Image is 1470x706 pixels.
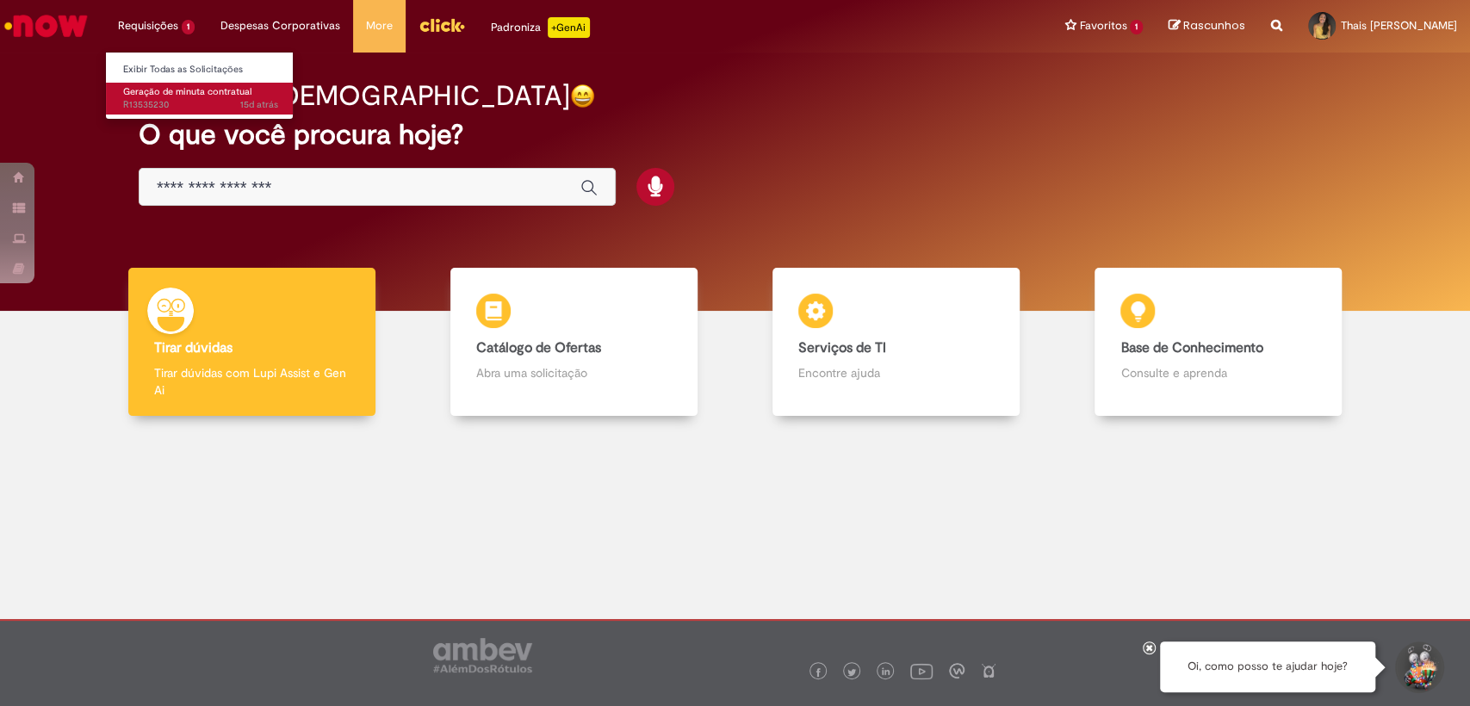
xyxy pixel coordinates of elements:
[419,12,465,38] img: click_logo_yellow_360x200.png
[123,85,251,98] span: Geração de minuta contratual
[548,17,590,38] p: +GenAi
[1169,18,1245,34] a: Rascunhos
[981,663,996,678] img: logo_footer_naosei.png
[847,668,856,677] img: logo_footer_twitter.png
[1341,18,1457,33] span: Thais [PERSON_NAME]
[798,364,994,381] p: Encontre ajuda
[366,17,393,34] span: More
[798,339,886,356] b: Serviços de TI
[1120,364,1316,381] p: Consulte e aprenda
[1058,268,1380,417] a: Base de Conhecimento Consulte e aprenda
[476,339,601,356] b: Catálogo de Ofertas
[1130,20,1143,34] span: 1
[1160,641,1375,692] div: Oi, como posso te ajudar hoje?
[154,364,350,399] p: Tirar dúvidas com Lupi Assist e Gen Ai
[491,17,590,38] div: Padroniza
[106,83,295,115] a: Aberto R13535230 : Geração de minuta contratual
[106,60,295,79] a: Exibir Todas as Solicitações
[240,98,278,111] span: 15d atrás
[1079,17,1126,34] span: Favoritos
[1392,641,1444,693] button: Iniciar Conversa de Suporte
[220,17,340,34] span: Despesas Corporativas
[240,98,278,111] time: 15/09/2025 11:36:34
[123,98,278,112] span: R13535230
[154,339,233,356] b: Tirar dúvidas
[1183,17,1245,34] span: Rascunhos
[910,660,933,682] img: logo_footer_youtube.png
[433,638,532,672] img: logo_footer_ambev_rotulo_gray.png
[2,9,90,43] img: ServiceNow
[882,667,890,678] img: logo_footer_linkedin.png
[139,120,1331,150] h2: O que você procura hoje?
[412,268,735,417] a: Catálogo de Ofertas Abra uma solicitação
[735,268,1058,417] a: Serviços de TI Encontre ajuda
[118,17,178,34] span: Requisições
[814,668,822,677] img: logo_footer_facebook.png
[182,20,195,34] span: 1
[90,268,412,417] a: Tirar dúvidas Tirar dúvidas com Lupi Assist e Gen Ai
[570,84,595,108] img: happy-face.png
[949,663,964,678] img: logo_footer_workplace.png
[476,364,672,381] p: Abra uma solicitação
[105,52,294,120] ul: Requisições
[139,81,570,111] h2: Boa tarde, [DEMOGRAPHIC_DATA]
[1120,339,1262,356] b: Base de Conhecimento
